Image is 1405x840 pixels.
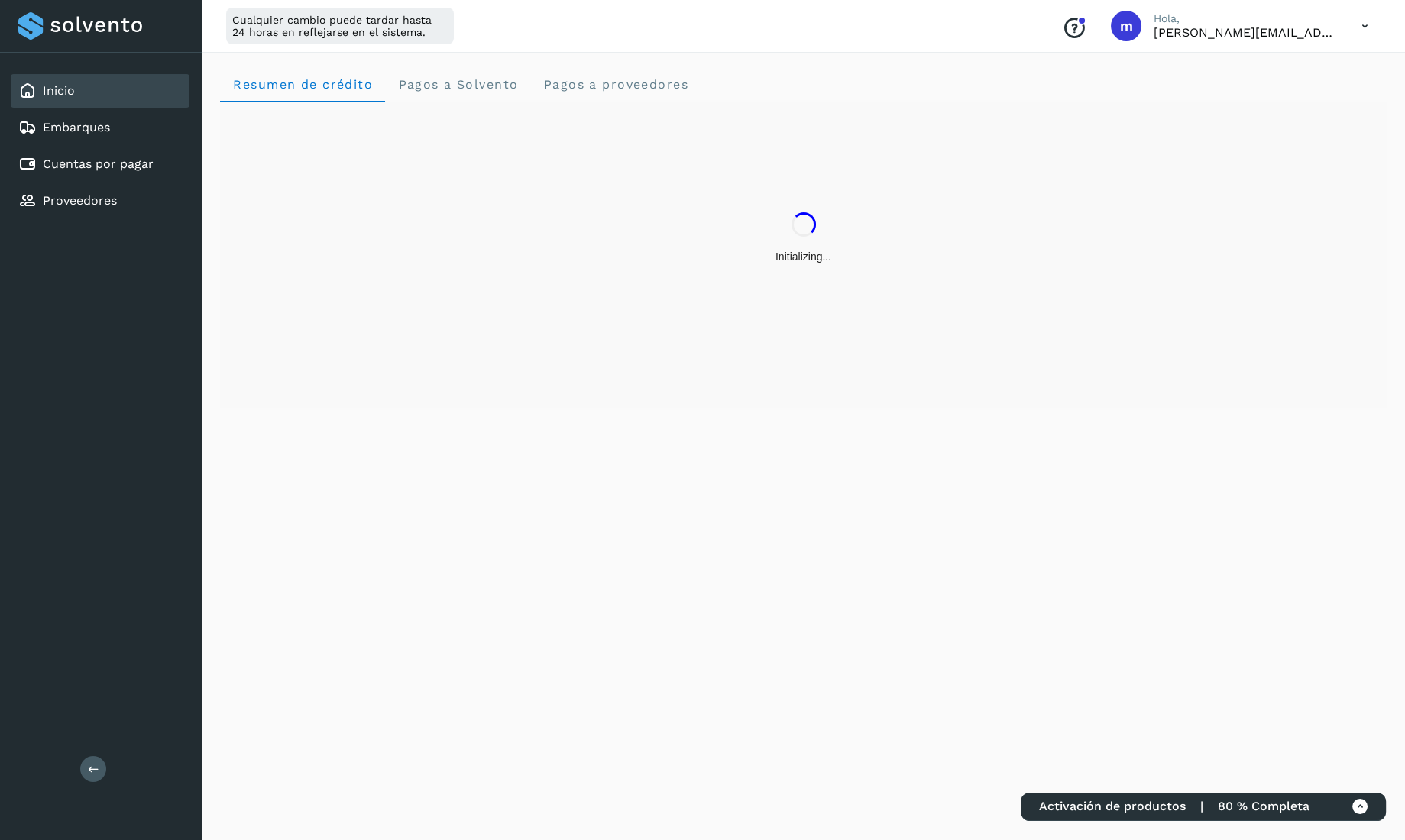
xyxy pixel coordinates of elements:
[11,147,189,181] div: Cuentas por pagar
[43,120,110,134] a: Embarques
[542,77,688,92] span: Pagos a proveedores
[43,193,117,208] a: Proveedores
[232,77,373,92] span: Resumen de crédito
[11,184,189,218] div: Proveedores
[226,8,454,44] div: Cualquier cambio puede tardar hasta 24 horas en reflejarse en el sistema.
[43,157,154,171] a: Cuentas por pagar
[397,77,518,92] span: Pagos a Solvento
[11,74,189,108] div: Inicio
[1154,25,1337,40] p: manuel+support@solvento.mx
[1154,12,1337,25] p: Hola,
[1021,793,1386,821] div: Activación de productos | 80 % Completa
[1218,799,1309,813] span: 80 % Completa
[43,83,75,98] a: Inicio
[11,111,189,144] div: Embarques
[1039,799,1186,813] span: Activación de productos
[1200,799,1203,813] span: |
